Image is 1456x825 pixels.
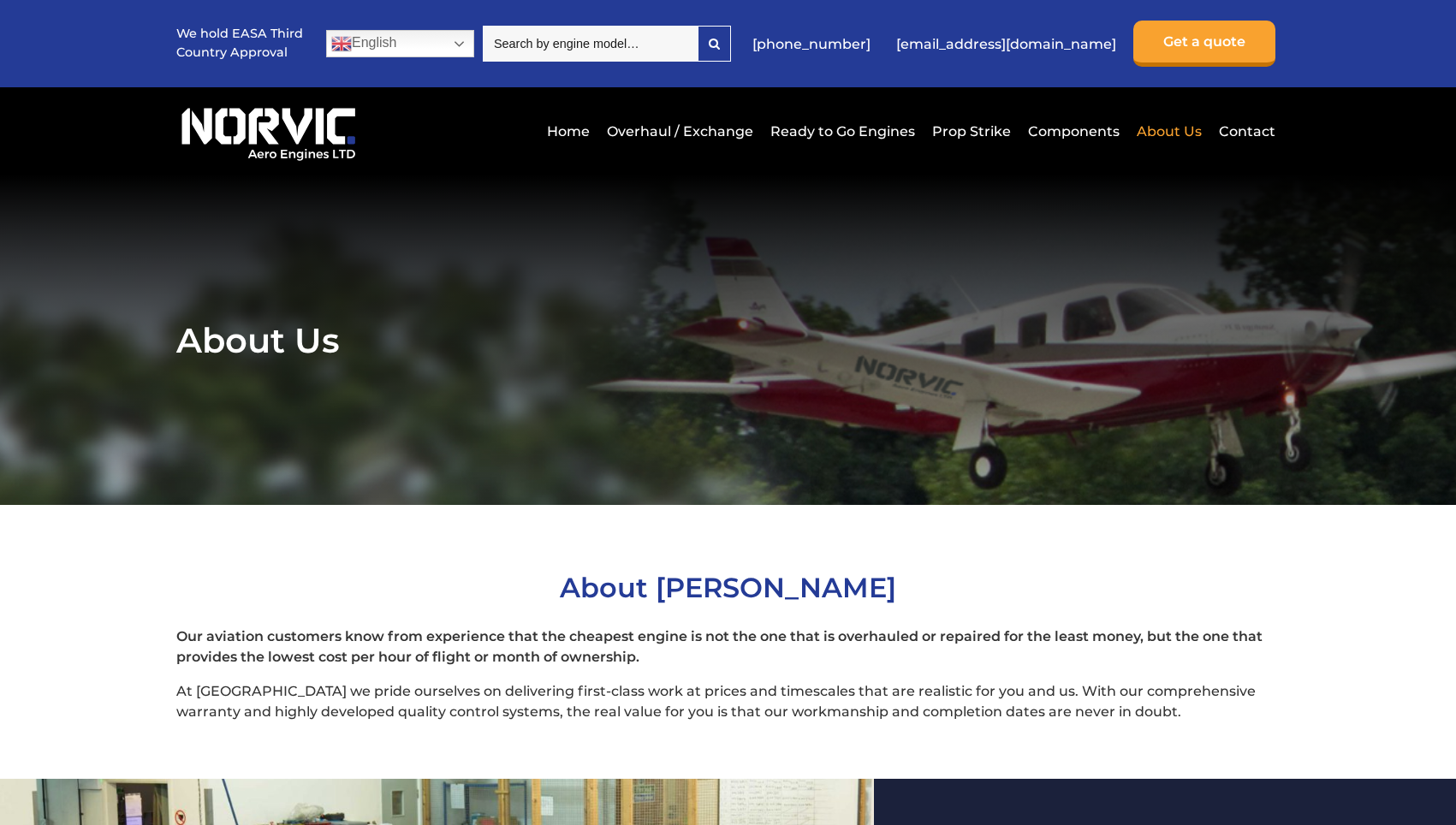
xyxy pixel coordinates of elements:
input: Search by engine model… [483,26,698,62]
a: Overhaul / Exchange [603,110,758,152]
a: Contact [1215,110,1275,152]
strong: Our aviation customers know from experience that the cheapest engine is not the one that is overh... [176,628,1263,665]
a: Prop Strike [928,110,1015,152]
a: Ready to Go Engines [766,110,919,152]
a: Get a quote [1133,21,1275,67]
img: en [331,33,352,54]
a: About Us [1132,110,1206,152]
img: Norvic Aero Engines logo [176,100,360,162]
p: At [GEOGRAPHIC_DATA] we pride ourselves on delivering first-class work at prices and timescales t... [176,681,1280,722]
a: Components [1024,110,1124,152]
a: English [326,30,474,57]
a: Home [543,110,594,152]
p: We hold EASA Third Country Approval [176,25,305,62]
a: [PHONE_NUMBER] [744,23,879,65]
h1: About Us [176,319,1280,361]
span: About [PERSON_NAME] [560,571,896,604]
a: [EMAIL_ADDRESS][DOMAIN_NAME] [888,23,1125,65]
